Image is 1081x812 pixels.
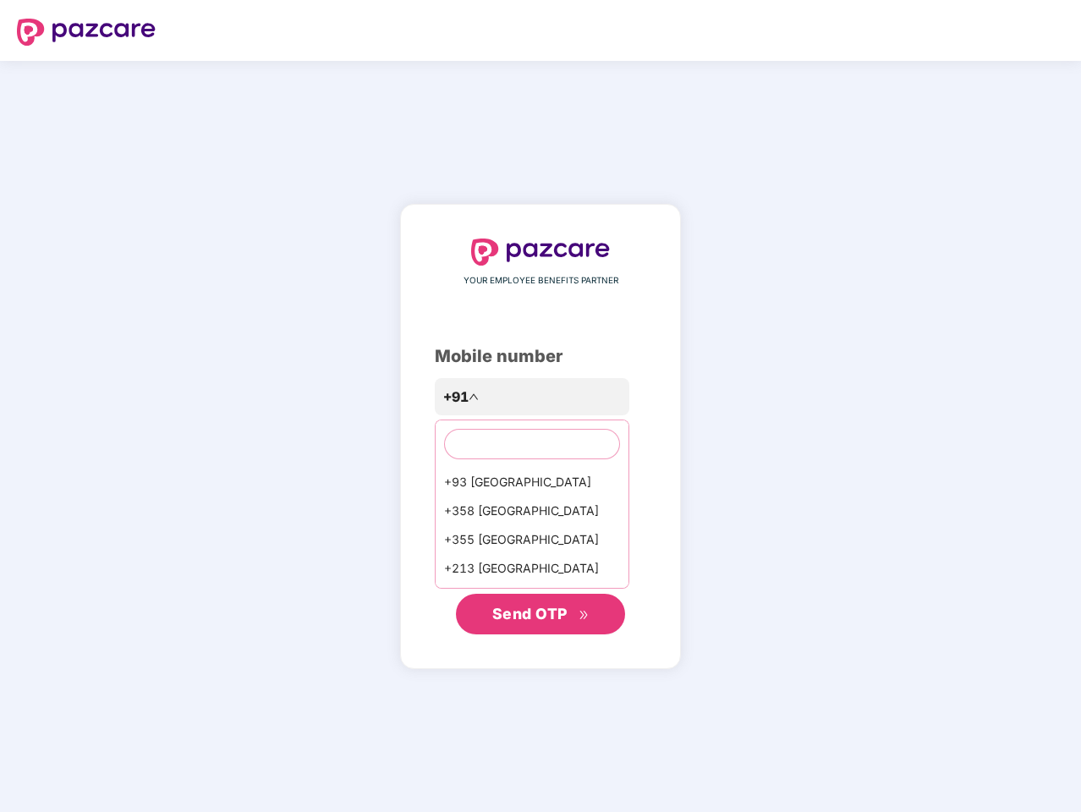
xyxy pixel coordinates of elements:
span: YOUR EMPLOYEE BENEFITS PARTNER [464,274,618,288]
img: logo [17,19,156,46]
span: up [469,392,479,402]
span: +91 [443,387,469,408]
div: +358 [GEOGRAPHIC_DATA] [436,497,628,525]
div: +93 [GEOGRAPHIC_DATA] [436,468,628,497]
div: Mobile number [435,343,646,370]
div: +1684 AmericanSamoa [436,583,628,612]
div: +355 [GEOGRAPHIC_DATA] [436,525,628,554]
span: double-right [579,610,590,621]
img: logo [471,239,610,266]
div: +213 [GEOGRAPHIC_DATA] [436,554,628,583]
button: Send OTPdouble-right [456,594,625,634]
span: Send OTP [492,605,568,623]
